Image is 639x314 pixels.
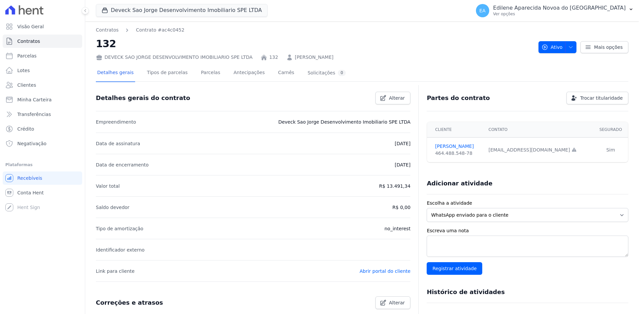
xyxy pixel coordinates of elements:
[427,200,628,207] label: Escolha a atividade
[580,41,628,53] a: Mais opções
[493,11,626,17] p: Ver opções
[427,122,484,138] th: Cliente
[538,41,577,53] button: Ativo
[96,225,143,233] p: Tipo de amortização
[17,82,36,88] span: Clientes
[96,54,253,61] div: DEVECK SAO JORGE DESENVOLVIMENTO IMOBILIARIO SPE LTDA
[136,27,184,34] a: Contrato #ac4c0452
[232,64,266,82] a: Antecipações
[17,189,44,196] span: Conta Hent
[146,64,189,82] a: Tipos de parcelas
[96,94,190,102] h3: Detalhes gerais do contrato
[96,64,135,82] a: Detalhes gerais
[395,161,410,169] p: [DATE]
[493,5,626,11] p: Edilene Aparecida Novoa do [GEOGRAPHIC_DATA]
[338,70,346,76] div: 0
[392,203,410,211] p: R$ 0,00
[96,27,533,34] nav: Breadcrumb
[427,179,492,187] h3: Adicionar atividade
[17,67,30,74] span: Lotes
[489,147,589,154] div: [EMAIL_ADDRESS][DOMAIN_NAME]
[3,122,82,136] a: Crédito
[427,288,505,296] h3: Histórico de atividades
[471,1,639,20] button: EA Edilene Aparecida Novoa do [GEOGRAPHIC_DATA] Ver opções
[435,143,480,150] a: [PERSON_NAME]
[485,122,593,138] th: Contato
[3,20,82,33] a: Visão Geral
[379,182,410,190] p: R$ 13.491,34
[96,140,140,148] p: Data de assinatura
[96,4,268,17] button: Deveck Sao Jorge Desenvolvimento Imobiliario SPE LTDA
[479,8,485,13] span: EA
[3,35,82,48] a: Contratos
[96,246,144,254] p: Identificador externo
[3,64,82,77] a: Lotes
[17,175,42,181] span: Recebíveis
[389,95,405,101] span: Alterar
[96,267,134,275] p: Link para cliente
[580,95,623,101] span: Trocar titularidade
[3,186,82,199] a: Conta Hent
[3,171,82,185] a: Recebíveis
[3,93,82,106] a: Minha Carteira
[435,150,480,157] div: 464.488.548-78
[17,140,47,147] span: Negativação
[427,262,482,275] input: Registrar atividade
[3,49,82,62] a: Parcelas
[17,126,34,132] span: Crédito
[17,111,51,118] span: Transferências
[277,64,296,82] a: Carnês
[17,96,52,103] span: Minha Carteira
[384,225,410,233] p: no_interest
[427,94,490,102] h3: Partes do contrato
[3,108,82,121] a: Transferências
[566,92,628,104] a: Trocar titularidade
[306,64,347,82] a: Solicitações0
[395,140,410,148] p: [DATE]
[96,27,118,34] a: Contratos
[17,52,37,59] span: Parcelas
[375,296,411,309] a: Alterar
[278,118,410,126] p: Deveck Sao Jorge Desenvolvimento Imobiliario SPE LTDA
[96,203,129,211] p: Saldo devedor
[389,299,405,306] span: Alterar
[5,161,80,169] div: Plataformas
[17,38,40,45] span: Contratos
[96,182,120,190] p: Valor total
[3,78,82,92] a: Clientes
[17,23,44,30] span: Visão Geral
[594,44,623,51] span: Mais opções
[96,299,163,307] h3: Correções e atrasos
[96,36,533,51] h2: 132
[96,118,136,126] p: Empreendimento
[375,92,411,104] a: Alterar
[96,27,184,34] nav: Breadcrumb
[427,227,628,234] label: Escreva uma nota
[593,122,628,138] th: Segurado
[96,161,149,169] p: Data de encerramento
[295,54,333,61] a: [PERSON_NAME]
[308,70,346,76] div: Solicitações
[541,41,563,53] span: Ativo
[359,268,410,274] a: Abrir portal do cliente
[269,54,278,61] a: 132
[3,137,82,150] a: Negativação
[593,138,628,162] td: Sim
[200,64,222,82] a: Parcelas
